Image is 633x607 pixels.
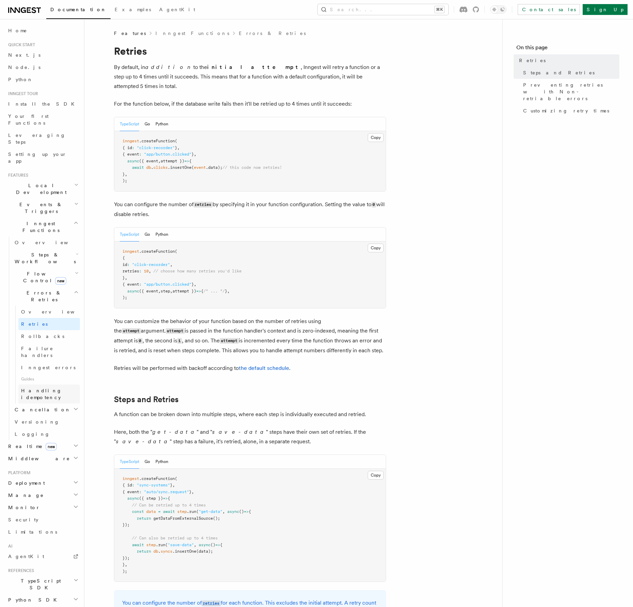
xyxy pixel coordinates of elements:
[122,275,125,280] span: }
[125,275,127,280] span: ,
[368,244,384,252] button: Copy
[194,542,196,547] span: ,
[5,220,73,234] span: Inngest Functions
[122,483,132,487] span: { id
[206,165,222,170] span: .data);
[139,269,141,273] span: :
[8,517,38,522] span: Security
[125,562,127,567] span: ,
[146,542,156,547] span: step
[12,251,76,265] span: Steps & Workflows
[172,549,196,554] span: .insertOne
[191,152,194,157] span: }
[151,165,153,170] span: .
[371,202,376,208] code: 0
[191,282,194,287] span: }
[184,159,189,163] span: =>
[122,569,127,574] span: );
[138,338,143,344] code: 0
[153,165,168,170] span: clicks
[5,61,80,73] a: Node.js
[114,45,386,57] h1: Retries
[8,27,27,34] span: Home
[132,536,218,540] span: // Can also be retried up to 4 times
[155,2,199,18] a: AgentKit
[122,145,132,150] span: { id
[207,64,301,70] strong: initial attempt
[5,110,80,129] a: Your first Functions
[520,79,619,105] a: Preventing retries with Non-retriable errors
[122,476,139,481] span: inngest
[145,228,150,242] button: Go
[8,554,44,559] span: AgentKit
[122,562,125,567] span: }
[222,165,282,170] span: // this code now retries!
[139,289,158,293] span: ({ event
[116,438,170,445] em: save-data
[12,404,80,416] button: Cancellation
[139,139,175,143] span: .createFunction
[155,30,229,37] a: Inngest Functions
[137,549,151,554] span: return
[145,117,150,131] button: Go
[114,30,146,37] span: Features
[520,67,619,79] a: Steps and Retries
[5,129,80,148] a: Leveraging Steps
[122,556,130,560] span: });
[5,455,70,462] span: Middleware
[168,496,170,501] span: {
[122,249,139,254] span: inngest
[5,577,73,591] span: TypeScript SDK
[114,410,386,419] p: A function can be broken down into multiple steps, where each step is individually executed and r...
[132,145,134,150] span: :
[111,2,155,18] a: Examples
[5,526,80,538] a: Limitations
[46,2,111,19] a: Documentation
[12,268,80,287] button: Flow Controlnew
[189,489,191,494] span: }
[122,269,139,273] span: retries
[122,295,127,300] span: );
[5,575,80,594] button: TypeScript SDK
[175,476,177,481] span: (
[122,139,139,143] span: inngest
[122,262,127,267] span: id
[222,509,225,514] span: ,
[158,289,161,293] span: ,
[145,455,150,469] button: Go
[5,440,80,452] button: Realtimenew
[8,113,49,126] span: Your first Functions
[145,64,193,70] em: addition
[15,419,60,425] span: Versioning
[213,516,220,521] span: ();
[55,277,66,285] span: new
[5,492,44,499] span: Manage
[215,542,220,547] span: =>
[177,145,180,150] span: ,
[5,594,80,606] button: Python SDK
[21,334,64,339] span: Rollbacks
[5,42,35,48] span: Quick start
[201,289,203,293] span: {
[122,178,127,183] span: );
[12,289,74,303] span: Errors & Retries
[196,289,201,293] span: =>
[177,509,187,514] span: step
[5,480,45,486] span: Deployment
[144,489,189,494] span: "auto/sync.request"
[12,249,80,268] button: Steps & Workflows
[122,255,125,260] span: {
[520,105,619,117] a: Customizing retry times
[149,269,151,273] span: ,
[127,262,130,267] span: :
[435,6,444,13] kbd: ⌘K
[220,542,222,547] span: {
[225,289,227,293] span: }
[12,406,71,413] span: Cancellation
[212,429,266,435] em: save-data
[191,489,194,494] span: ,
[18,374,80,385] span: Guides
[125,172,127,177] span: ,
[5,470,31,476] span: Platform
[239,509,244,514] span: ()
